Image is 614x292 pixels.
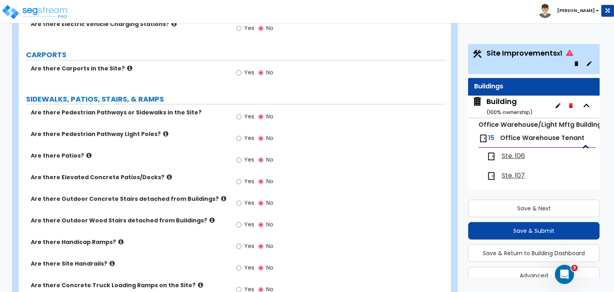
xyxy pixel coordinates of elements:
[236,199,241,208] input: Yes
[244,156,254,164] span: Yes
[555,265,574,284] iframe: Intercom live chat
[266,199,273,207] span: No
[468,200,600,217] button: Save & Next
[244,134,254,142] span: Yes
[486,96,532,117] div: Building
[236,68,241,77] input: Yes
[110,260,115,266] i: click for more info!
[236,112,241,121] input: Yes
[500,133,584,142] span: Office Warehouse Tenant
[258,156,263,164] input: No
[209,217,215,223] i: click for more info!
[266,242,273,250] span: No
[486,48,573,58] span: Site Improvements
[221,196,226,202] i: click for more info!
[266,112,273,120] span: No
[557,8,595,14] b: [PERSON_NAME]
[266,177,273,185] span: No
[266,24,273,32] span: No
[472,49,482,59] img: Construction.png
[244,112,254,120] span: Yes
[31,195,226,203] label: Are there Outdoor Concrete Stairs detached from Buildings?
[31,64,226,72] label: Are there Carports in the Site?
[468,244,600,262] button: Save & Return to Building Dashboard
[31,152,226,160] label: Are there Patios?
[258,199,263,208] input: No
[31,173,226,181] label: Are there Elevated Concrete Patios/Decks?
[236,264,241,272] input: Yes
[472,96,482,107] img: building.svg
[236,134,241,143] input: Yes
[244,68,254,76] span: Yes
[236,177,241,186] input: Yes
[258,24,263,33] input: No
[163,131,168,137] i: click for more info!
[26,50,446,60] label: CARPORTS
[31,260,226,268] label: Are there Site Handrails?
[266,68,273,76] span: No
[266,134,273,142] span: No
[244,220,254,228] span: Yes
[31,20,226,28] label: Are there Electric Vehicle Charging Stations?
[258,134,263,143] input: No
[167,174,172,180] i: click for more info!
[118,239,124,245] i: click for more info!
[31,130,226,138] label: Are there Pedestrian Pathway Light Poles?
[86,152,92,158] i: click for more info!
[31,216,226,224] label: Are there Outdoor Wood Stairs detached from Buildings?
[468,222,600,240] button: Save & Submit
[244,177,254,185] span: Yes
[258,112,263,121] input: No
[258,242,263,251] input: No
[538,4,552,18] img: avatar.png
[236,242,241,251] input: Yes
[236,220,241,229] input: Yes
[244,24,254,32] span: Yes
[502,152,525,161] span: Ste. 106
[486,171,496,181] img: door.png
[258,220,263,229] input: No
[502,171,525,180] span: Ste. 107
[266,156,273,164] span: No
[478,120,602,129] small: Office Warehouse/Light Mftg Building
[198,282,203,288] i: click for more info!
[266,220,273,228] span: No
[488,133,494,142] span: 15
[244,242,254,250] span: Yes
[468,267,600,284] button: Advanced
[486,152,496,161] img: door.png
[486,108,532,116] small: ( 100 % ownership)
[26,94,446,104] label: SIDEWALKS, PATIOS, STAIRS, & RAMPS
[258,177,263,186] input: No
[266,264,273,272] span: No
[236,156,241,164] input: Yes
[244,199,254,207] span: Yes
[31,281,226,289] label: Are there Concrete Truck Loading Ramps on the Site?
[236,24,241,33] input: Yes
[31,108,226,116] label: Are there Pedestrian Pathways or Sidewalks in the Site?
[258,68,263,77] input: No
[474,82,594,91] div: Buildings
[557,49,562,58] small: x1
[571,265,578,271] span: 3
[127,65,132,71] i: click for more info!
[31,238,226,246] label: Are there Handicap Ramps?
[244,264,254,272] span: Yes
[1,4,69,20] img: logo_pro_r.png
[472,96,532,117] span: Building
[478,134,488,143] img: door.png
[258,264,263,272] input: No
[171,21,177,27] i: click for more info!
